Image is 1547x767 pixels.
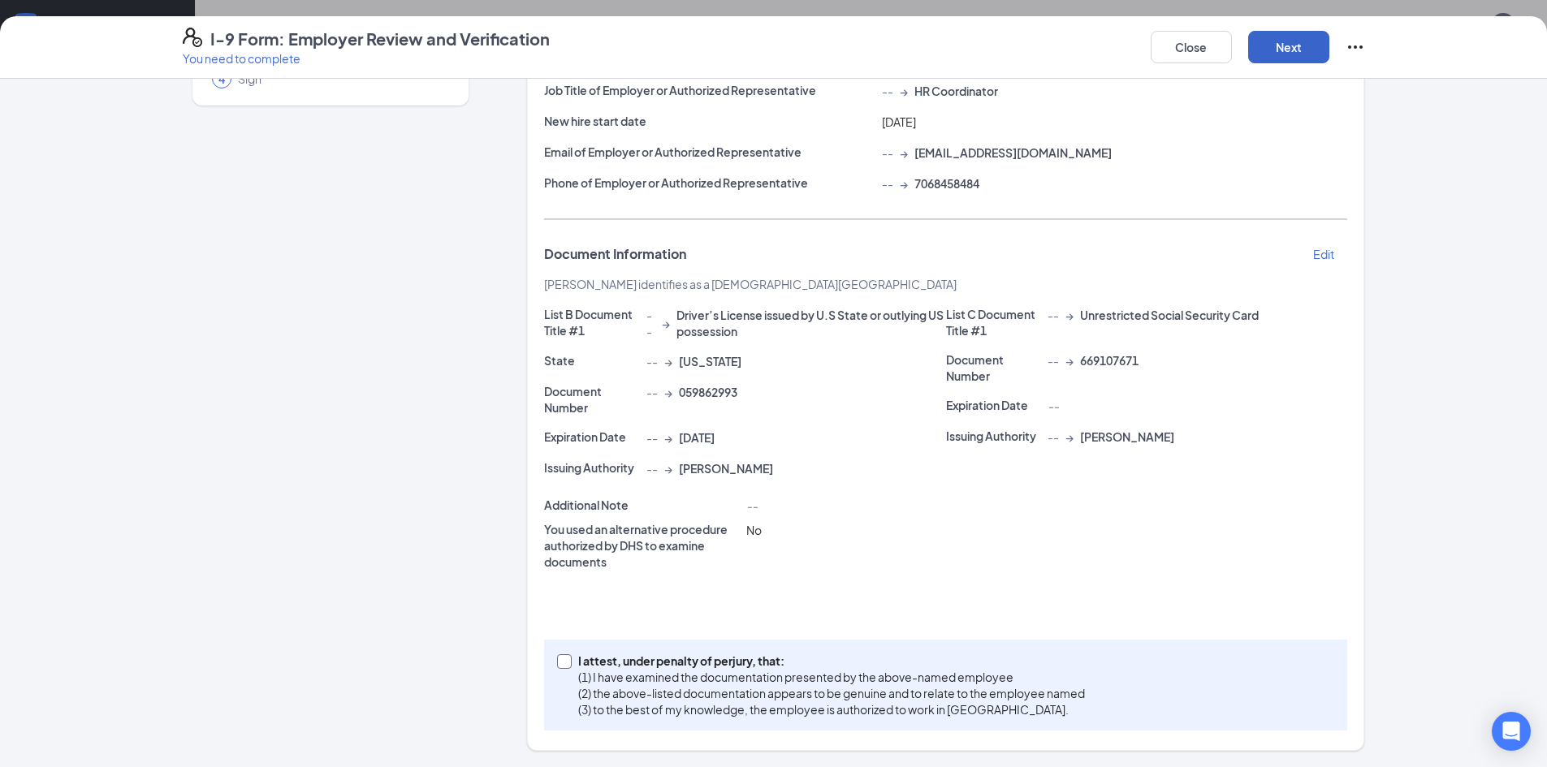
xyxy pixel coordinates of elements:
span: -- [1048,352,1059,368]
span: → [1065,352,1074,368]
h4: I-9 Form: Employer Review and Verification [210,28,550,50]
p: New hire start date [544,113,875,129]
span: [PERSON_NAME] [679,460,773,476]
p: Job Title of Employer or Authorized Representative [544,82,875,98]
span: 7068458484 [914,175,979,192]
span: Unrestricted Social Security Card [1080,307,1259,323]
p: Document Number [544,383,640,416]
span: [US_STATE] [679,353,741,369]
span: -- [882,175,893,192]
span: -- [646,384,658,400]
p: Phone of Employer or Authorized Representative [544,175,875,191]
p: Edit [1313,246,1334,262]
button: Close [1151,31,1232,63]
p: You used an alternative procedure authorized by DHS to examine documents [544,521,740,570]
span: Driver’s License issued by U.S State or outlying US possession [676,307,946,339]
p: Expiration Date [544,429,640,445]
button: Next [1248,31,1329,63]
span: 059862993 [679,384,737,400]
span: → [664,429,672,446]
svg: FormI9EVerifyIcon [183,28,202,47]
span: -- [746,498,758,513]
span: → [664,353,672,369]
span: 4 [218,71,225,87]
span: -- [1048,307,1059,323]
span: 669107671 [1080,352,1139,368]
span: [EMAIL_ADDRESS][DOMAIN_NAME] [914,144,1112,161]
p: Email of Employer or Authorized Representative [544,144,875,160]
p: State [544,352,640,368]
div: Open Intercom Messenger [1492,712,1531,751]
span: HR Coordinator [914,83,998,99]
p: List C Document Title #1 [946,306,1042,338]
span: No [746,523,762,537]
p: Expiration Date [946,397,1042,413]
span: -- [646,307,655,339]
p: Additional Note [544,497,740,513]
span: → [900,83,908,99]
span: [DATE] [679,429,715,446]
span: -- [646,429,658,446]
span: -- [1048,429,1059,445]
span: -- [882,144,893,161]
span: Document Information [544,246,686,262]
span: -- [882,83,893,99]
span: → [1065,307,1074,323]
p: List B Document Title #1 [544,306,640,338]
span: → [1065,429,1074,445]
p: Issuing Authority [946,428,1042,444]
p: Issuing Authority [544,459,640,476]
span: -- [1048,399,1059,413]
p: (1) I have examined the documentation presented by the above-named employee [578,669,1085,685]
p: (3) to the best of my knowledge, the employee is authorized to work in [GEOGRAPHIC_DATA]. [578,701,1085,717]
p: You need to complete [183,50,550,67]
span: Sign [238,71,446,87]
span: → [664,460,672,476]
span: → [900,175,908,192]
span: → [662,315,670,331]
span: [PERSON_NAME] [1080,429,1174,445]
p: (2) the above-listed documentation appears to be genuine and to relate to the employee named [578,685,1085,701]
p: I attest, under penalty of perjury, that: [578,653,1085,669]
span: [DATE] [882,114,916,129]
span: → [900,144,908,161]
span: [PERSON_NAME] identifies as a [DEMOGRAPHIC_DATA][GEOGRAPHIC_DATA] [544,277,957,291]
p: Document Number [946,351,1042,384]
span: → [664,384,672,400]
svg: Ellipses [1346,37,1365,57]
span: -- [646,353,658,369]
span: -- [646,460,658,476]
